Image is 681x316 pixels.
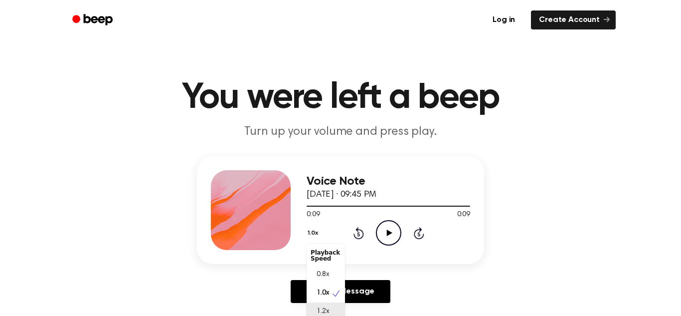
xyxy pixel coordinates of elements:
div: Playback Speed [307,246,345,266]
span: 0.8x [317,270,329,280]
button: 1.0x [307,225,322,242]
span: 1.0x [317,288,329,299]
